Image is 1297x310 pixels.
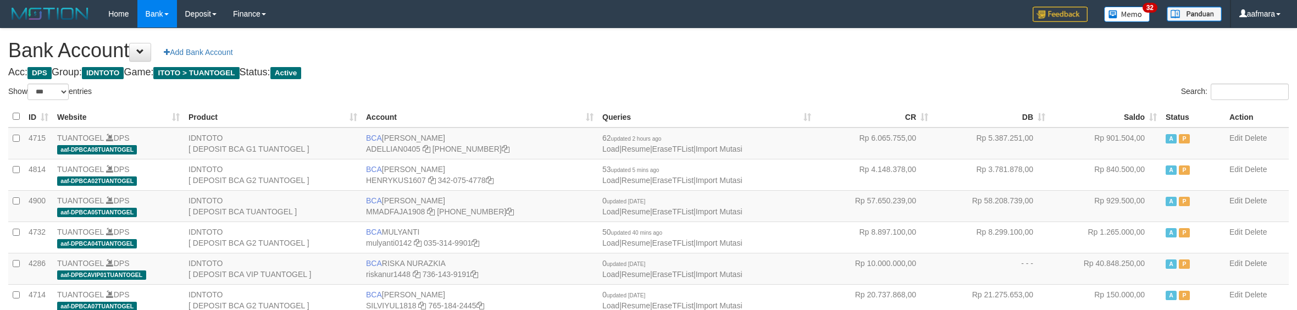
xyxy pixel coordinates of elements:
span: aaf-DPBCA02TUANTOGEL [57,176,137,186]
td: 4732 [24,222,53,253]
td: IDNTOTO [ DEPOSIT BCA G2 TUANTOGEL ] [184,159,362,190]
a: Delete [1245,165,1267,174]
span: 62 [602,134,661,142]
span: BCA [366,196,382,205]
span: Active [1166,259,1177,269]
h4: Acc: Group: Game: Status: [8,67,1289,78]
a: Load [602,301,619,310]
img: MOTION_logo.png [8,5,92,22]
th: Product: activate to sort column ascending [184,106,362,128]
th: DB: activate to sort column ascending [933,106,1050,128]
td: Rp 10.000.000,00 [816,253,933,284]
td: DPS [53,253,184,284]
span: IDNTOTO [82,67,124,79]
span: BCA [366,290,382,299]
a: Copy riskanur1448 to clipboard [413,270,420,279]
a: Copy 4062282031 to clipboard [506,207,514,216]
td: Rp 3.781.878,00 [933,159,1050,190]
a: Import Mutasi [696,145,742,153]
span: 0 [602,290,645,299]
span: 50 [602,228,662,236]
a: EraseTFList [652,207,694,216]
td: IDNTOTO [ DEPOSIT BCA G2 TUANTOGEL ] [184,222,362,253]
a: Delete [1245,290,1267,299]
a: EraseTFList [652,301,694,310]
a: Import Mutasi [696,207,742,216]
th: Saldo: activate to sort column ascending [1050,106,1161,128]
a: Load [602,145,619,153]
span: updated [DATE] [607,261,645,267]
span: | | | [602,134,742,153]
span: Active [1166,291,1177,300]
label: Show entries [8,84,92,100]
a: Add Bank Account [157,43,240,62]
td: Rp 5.387.251,00 [933,128,1050,159]
span: Active [270,67,302,79]
td: Rp 929.500,00 [1050,190,1161,222]
span: ITOTO > TUANTOGEL [153,67,239,79]
span: updated 5 mins ago [611,167,659,173]
td: 4715 [24,128,53,159]
a: Resume [622,207,650,216]
a: Copy SILVIYUL1818 to clipboard [418,301,426,310]
a: EraseTFList [652,270,694,279]
label: Search: [1181,84,1289,100]
img: Button%20Memo.svg [1104,7,1150,22]
span: | | | [602,196,742,216]
a: Import Mutasi [696,301,742,310]
span: Paused [1179,134,1190,143]
a: TUANTOGEL [57,134,104,142]
td: IDNTOTO [ DEPOSIT BCA TUANTOGEL ] [184,190,362,222]
img: panduan.png [1167,7,1222,21]
td: Rp 901.504,00 [1050,128,1161,159]
a: Copy 3420754778 to clipboard [486,176,494,185]
span: | | | [602,228,742,247]
td: MULYANTI 035-314-9901 [362,222,598,253]
a: EraseTFList [652,239,694,247]
a: Delete [1245,259,1267,268]
a: Load [602,239,619,247]
a: Load [602,207,619,216]
a: riskanur1448 [366,270,411,279]
td: Rp 40.848.250,00 [1050,253,1161,284]
span: BCA [366,165,382,174]
span: Active [1166,165,1177,175]
a: Import Mutasi [696,239,742,247]
a: Load [602,176,619,185]
td: 4900 [24,190,53,222]
a: Resume [622,176,650,185]
a: Edit [1229,134,1243,142]
th: Queries: activate to sort column ascending [598,106,816,128]
a: Edit [1229,196,1243,205]
td: DPS [53,222,184,253]
th: Account: activate to sort column ascending [362,106,598,128]
a: HENRYKUS1607 [366,176,426,185]
td: Rp 8.299.100,00 [933,222,1050,253]
td: [PERSON_NAME] [PHONE_NUMBER] [362,128,598,159]
a: TUANTOGEL [57,228,104,236]
a: Delete [1245,228,1267,236]
span: updated 2 hours ago [611,136,662,142]
td: Rp 1.265.000,00 [1050,222,1161,253]
th: CR: activate to sort column ascending [816,106,933,128]
span: DPS [27,67,52,79]
td: [PERSON_NAME] 342-075-4778 [362,159,598,190]
span: aaf-DPBCA08TUANTOGEL [57,145,137,154]
span: updated [DATE] [607,292,645,298]
h1: Bank Account [8,40,1289,62]
span: Active [1166,197,1177,206]
th: Status [1161,106,1225,128]
a: Copy 0353149901 to clipboard [472,239,479,247]
input: Search: [1211,84,1289,100]
td: IDNTOTO [ DEPOSIT BCA VIP TUANTOGEL ] [184,253,362,284]
a: Delete [1245,196,1267,205]
a: Resume [622,301,650,310]
span: Paused [1179,228,1190,237]
span: Paused [1179,197,1190,206]
span: | | | [602,290,742,310]
span: 32 [1143,3,1157,13]
td: DPS [53,128,184,159]
a: Copy HENRYKUS1607 to clipboard [428,176,436,185]
a: Edit [1229,228,1243,236]
a: Delete [1245,134,1267,142]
